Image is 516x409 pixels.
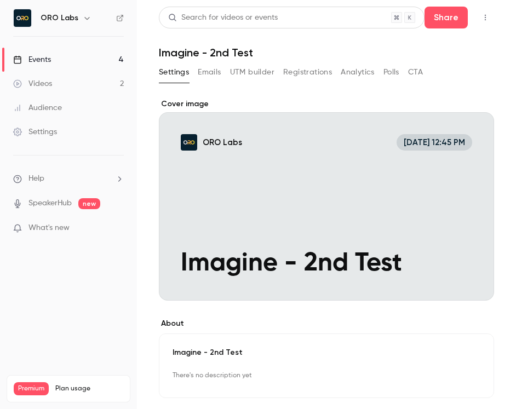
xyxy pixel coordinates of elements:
span: Premium [14,382,49,395]
button: Share [425,7,468,28]
div: Events [13,54,51,65]
li: help-dropdown-opener [13,173,124,185]
div: Settings [13,126,57,137]
iframe: Noticeable Trigger [111,223,124,233]
h1: Imagine - 2nd Test [159,46,494,59]
img: ORO Labs [14,9,31,27]
div: Videos [13,78,52,89]
button: Analytics [341,64,375,81]
h6: ORO Labs [41,13,78,24]
button: UTM builder [230,64,274,81]
a: SpeakerHub [28,198,72,209]
span: new [78,198,100,209]
label: About [159,318,494,329]
div: Search for videos or events [168,12,278,24]
span: Plan usage [55,384,123,393]
button: CTA [408,64,423,81]
section: Cover image [159,99,494,301]
div: Audience [13,102,62,113]
span: What's new [28,222,70,234]
p: There's no description yet [173,367,480,384]
span: Help [28,173,44,185]
button: Emails [198,64,221,81]
p: Imagine - 2nd Test [173,347,480,358]
button: Settings [159,64,189,81]
label: Cover image [159,99,494,110]
button: Polls [383,64,399,81]
button: Registrations [283,64,332,81]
